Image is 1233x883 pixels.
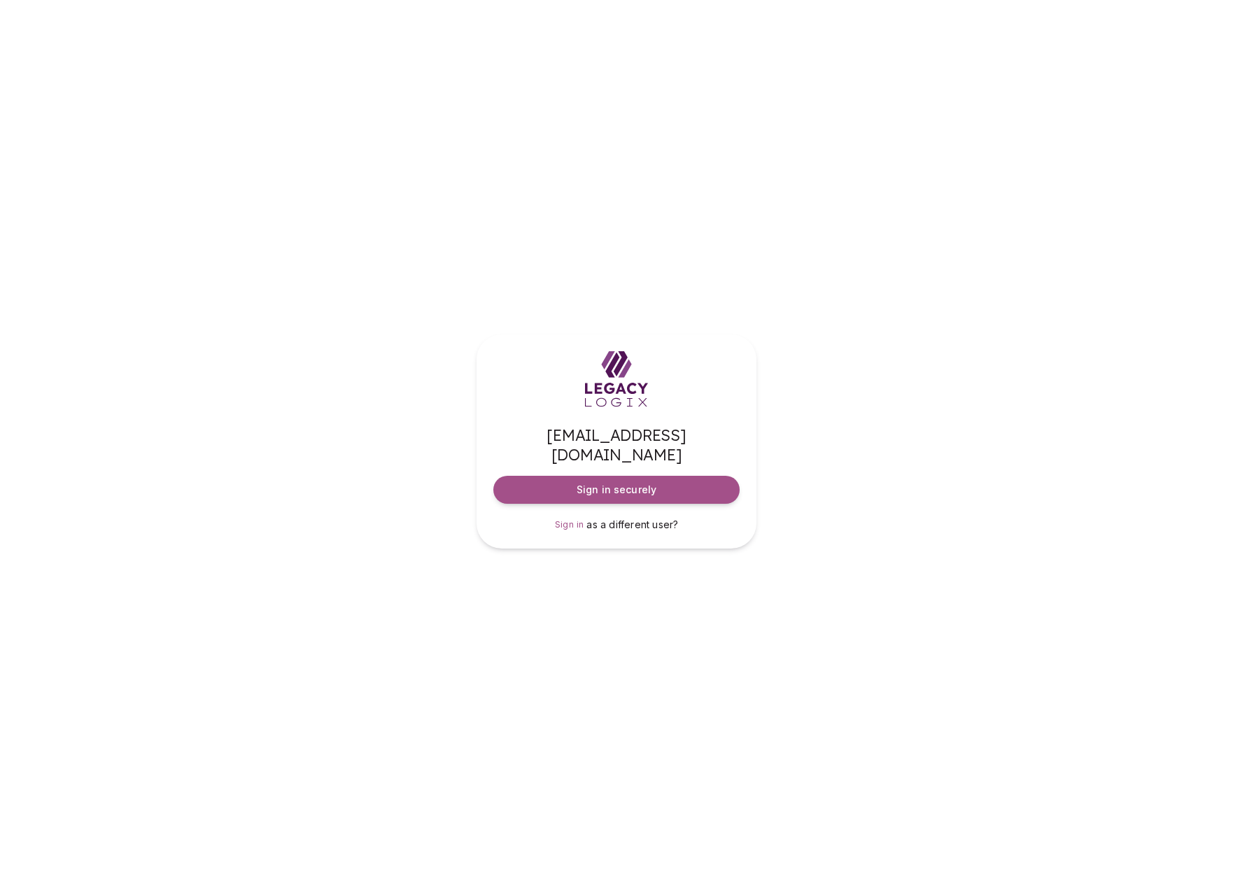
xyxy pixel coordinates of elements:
span: Sign in securely [577,483,656,497]
span: as a different user? [586,518,678,530]
span: Sign in [555,519,584,530]
span: [EMAIL_ADDRESS][DOMAIN_NAME] [493,425,740,465]
a: Sign in [555,518,584,532]
button: Sign in securely [493,476,740,504]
